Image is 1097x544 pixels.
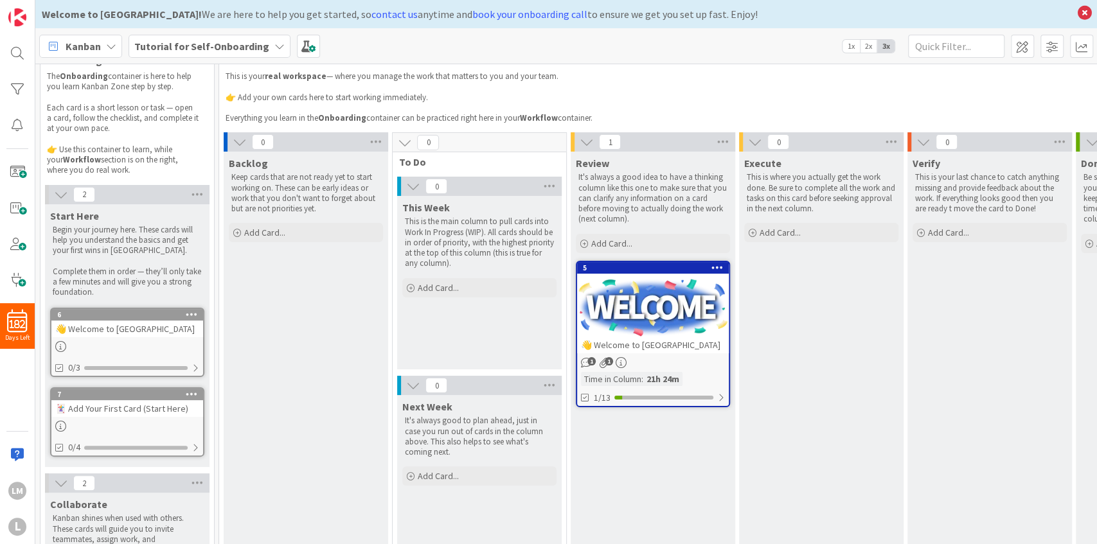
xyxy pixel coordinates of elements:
[8,8,26,26] img: Visit kanbanzone.com
[51,309,203,320] div: 6
[229,157,268,170] span: Backlog
[599,134,621,150] span: 1
[402,201,450,214] span: This Week
[318,112,366,123] strong: Onboarding
[581,372,641,386] div: Time in Column
[231,172,380,214] p: Keep cards that are not ready yet to start working on. These can be early ideas or work that you ...
[405,216,554,268] p: This is the main column to pull cards into Work In Progress (WIP). All cards should be in order o...
[577,262,729,274] div: 5
[594,391,611,405] span: 1/13
[244,227,285,238] span: Add Card...
[42,6,1071,22] div: We are here to help you get started, so anytime and to ensure we get you set up fast. Enjoy!
[53,267,202,298] p: Complete them in order — they’ll only take a few minutes and will give you a strong foundation.
[60,71,108,82] strong: Onboarding
[418,470,459,482] span: Add Card...
[576,157,609,170] span: Review
[47,71,199,92] p: The container is here to help you learn Kanban Zone step by step.
[51,320,203,337] div: 👋 Welcome to [GEOGRAPHIC_DATA]
[50,209,99,222] span: Start Here
[8,482,26,500] div: lm
[577,262,729,353] div: 5👋 Welcome to [GEOGRAPHIC_DATA]
[66,39,101,54] span: Kanban
[50,498,107,511] span: Collaborate
[10,320,26,329] span: 182
[63,154,101,165] strong: Workflow
[53,225,202,256] p: Begin your journey here. These cards will help you understand the basics and get your first wins ...
[425,179,447,194] span: 0
[587,357,596,365] span: 1
[402,400,452,413] span: Next Week
[57,310,203,319] div: 6
[371,8,418,21] a: contact us
[605,357,613,365] span: 1
[577,337,729,353] div: 👋 Welcome to [GEOGRAPHIC_DATA]
[591,238,632,249] span: Add Card...
[73,475,95,491] span: 2
[51,400,203,417] div: 🃏 Add Your First Card (Start Here)
[877,40,895,53] span: 3x
[47,145,199,176] p: 👉 Use this container to learn, while your section is on the right, where you do real work.
[134,40,269,53] b: Tutorial for Self-Onboarding
[767,134,789,150] span: 0
[747,172,896,214] p: This is where you actually get the work done. Be sure to complete all the work and tasks on this ...
[936,134,958,150] span: 0
[908,35,1004,58] input: Quick Filter...
[578,172,727,224] p: It's always a good idea to have a thinking column like this one to make sure that you can clarify...
[643,372,682,386] div: 21h 24m
[73,187,95,202] span: 2
[744,157,781,170] span: Execute
[913,157,940,170] span: Verify
[425,378,447,393] span: 0
[68,361,80,374] span: 0/3
[928,227,969,238] span: Add Card...
[472,8,587,21] a: book your onboarding call
[641,372,643,386] span: :
[843,40,860,53] span: 1x
[51,389,203,400] div: 7
[915,172,1064,214] p: This is your last chance to catch anything missing and provide feedback about the work. If everyt...
[520,112,558,123] strong: Workflow
[47,103,199,134] p: Each card is a short lesson or task — open a card, follow the checklist, and complete it at your ...
[860,40,877,53] span: 2x
[405,416,554,457] p: It's always good to plan ahead, just in case you run out of cards in the column above. This also ...
[760,227,801,238] span: Add Card...
[265,71,326,82] strong: real workspace
[51,389,203,417] div: 7🃏 Add Your First Card (Start Here)
[8,518,26,536] div: L
[51,309,203,337] div: 6👋 Welcome to [GEOGRAPHIC_DATA]
[252,134,274,150] span: 0
[417,135,439,150] span: 0
[583,263,729,272] div: 5
[399,155,550,168] span: To Do
[418,282,459,294] span: Add Card...
[42,8,202,21] b: Welcome to [GEOGRAPHIC_DATA]!
[57,390,203,399] div: 7
[68,441,80,454] span: 0/4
